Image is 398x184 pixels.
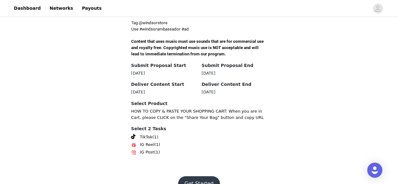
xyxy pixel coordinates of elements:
[131,20,167,25] span: Tag @windsorstore
[154,142,160,148] span: (1)
[78,1,105,15] a: Payouts
[131,62,197,69] h4: Submit Proposal Start
[131,125,267,132] h4: Select 2 Tasks
[10,1,44,15] a: Dashboard
[131,142,136,148] img: Instagram Reels Icon
[131,81,197,88] h4: Deliver Content Start
[131,70,197,76] div: [DATE]
[131,100,267,107] h4: Select Product
[131,89,197,95] div: [DATE]
[140,134,153,140] span: TikTok
[152,134,158,140] span: (1)
[131,150,136,155] img: Instagram Icon
[202,70,267,76] div: [DATE]
[375,3,381,14] div: avatar
[131,39,265,56] span: Content that uses music must use sounds that are for commercial use and royalty free. Copyrighted...
[367,163,382,178] div: Open Intercom Messenger
[154,149,160,155] span: (1)
[140,149,154,155] span: IG Post
[202,89,267,95] div: [DATE]
[202,81,267,88] h4: Deliver Content End
[202,62,267,69] h4: Submit Proposal End
[140,142,154,148] span: IG Reel
[46,1,77,15] a: Networks
[131,27,189,31] span: Use #windsorambassador #ad
[131,108,267,120] p: HOW TO COPY & PASTE YOUR SHOPPING CART: When you are in Cart, please CLICK on the "Share Your Bag...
